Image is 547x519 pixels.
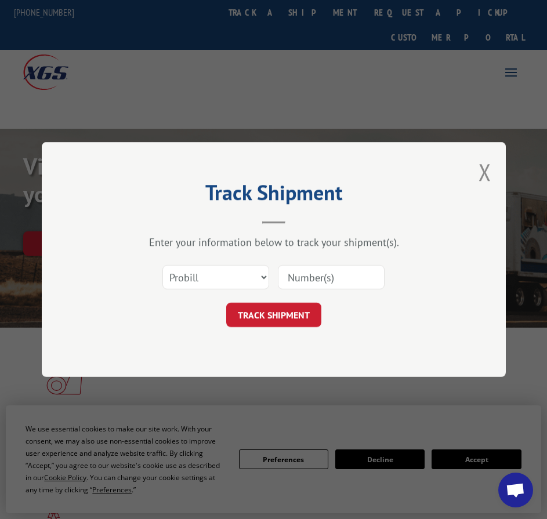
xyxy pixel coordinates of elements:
div: Enter your information below to track your shipment(s). [100,235,448,249]
button: TRACK SHIPMENT [226,303,321,327]
input: Number(s) [278,265,385,289]
div: Open chat [498,473,533,507]
button: Close modal [479,157,491,187]
h2: Track Shipment [100,184,448,206]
